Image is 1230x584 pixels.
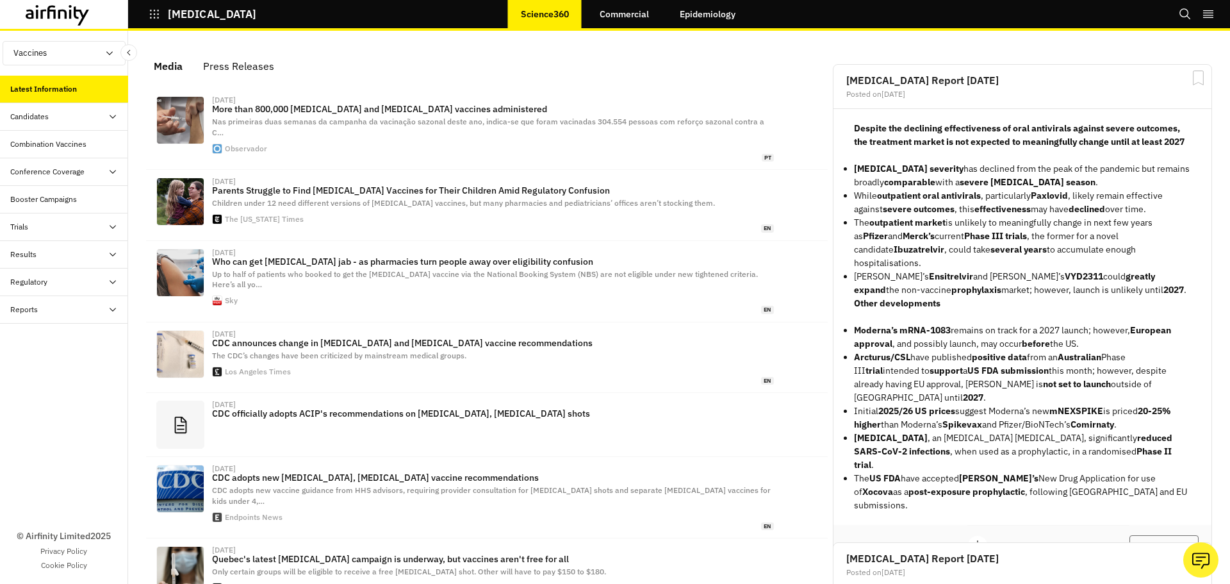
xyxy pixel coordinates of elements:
div: Press Releases [203,56,274,76]
img: apple-touch-icon.png [213,296,222,305]
div: Latest Information [10,83,77,95]
strong: outcomes [914,203,955,215]
strong: several years [990,244,1047,255]
div: Observador [225,145,267,153]
div: Booster Campaigns [10,194,77,205]
p: The is unlikely to meaningfully change in next few years as and current , the former for a novel ... [854,216,1191,270]
strong: not set to launch [1043,378,1111,390]
img: CDC-Centers-for-Disease-Control-AP-social.jpg [157,465,204,512]
strong: outpatient market [869,217,946,228]
strong: before [1022,338,1050,349]
div: [DATE] [212,465,236,472]
strong: Moderna’s mRNA-1083 [854,324,951,336]
p: [MEDICAL_DATA] [168,8,256,20]
strong: [MEDICAL_DATA] [854,432,928,444]
strong: post-exposure prophylactic [908,486,1025,497]
strong: trial [865,365,883,376]
button: Ask our analysts [1183,542,1218,578]
img: apple-touch-icon.png [213,144,222,153]
img: https%3A%2F%2Fbordalo.observador.pt%2Fv2%2Frs%3Afill%3A770%3A403%2Fc%3A2000%3A1124%3Anowe%3A0%3A1... [157,97,204,144]
strong: support [930,365,963,376]
a: [DATE]More than 800,000 [MEDICAL_DATA] and [MEDICAL_DATA] vaccines administeredNas primeiras duas... [146,88,828,170]
p: CDC officially adopts ACIP's recommendations on [MEDICAL_DATA], [MEDICAL_DATA] shots [212,408,774,419]
svg: Bookmark Report [1190,70,1206,86]
div: Regulatory [10,276,47,288]
p: [PERSON_NAME]’s and [PERSON_NAME]’s could the non-vaccine market; however, launch is unlikely unt... [854,270,1191,297]
div: Candidates [10,111,49,122]
div: Sky [225,297,238,305]
strong: prophylaxis [951,284,1001,296]
button: [MEDICAL_DATA] [149,3,256,25]
span: Nas primeiras duas semanas da campanha da vacinação sazonal deste ano, indica-se que foram vacina... [212,117,764,137]
p: Initial suggest Moderna’s new is priced than Moderna’s and Pfizer/BioNTech’s . [854,405,1191,431]
strong: Ensitrelvir [929,271,973,282]
div: The [US_STATE] Times [225,215,304,223]
p: Science360 [521,9,569,19]
a: Cookie Policy [41,560,87,571]
strong: Paxlovid [1031,190,1068,201]
p: © Airfinity Limited 2025 [17,530,111,543]
strong: Australian [1058,351,1101,363]
strong: Spikevax [942,419,982,430]
div: Posted on [DATE] [846,569,1199,576]
strong: effectiveness [974,203,1031,215]
a: [DATE]CDC adopts new [MEDICAL_DATA], [MEDICAL_DATA] vaccine recommendationsCDC adopts new vaccine... [146,457,828,538]
strong: US FDA [869,472,901,484]
h2: [MEDICAL_DATA] Report [DATE] [846,75,1199,85]
button: Vaccines [3,41,126,65]
p: Quebec's latest [MEDICAL_DATA] campaign is underway, but vaccines aren't free for all [212,554,774,564]
img: t_logo_291_black.png [213,215,222,224]
span: en [761,306,774,314]
div: Trials [10,221,28,233]
strong: [MEDICAL_DATA] severity [854,163,963,174]
span: en [761,224,774,233]
div: Reports [10,304,38,315]
strong: 2025/26 US prices [878,405,955,417]
span: en [761,377,774,385]
h2: [MEDICAL_DATA] Report [DATE] [846,553,1199,563]
p: More than 800,000 [MEDICAL_DATA] and [MEDICAL_DATA] vaccines administered [212,104,774,114]
div: [DATE] [212,401,236,408]
strong: 2027 [963,392,983,403]
a: [DATE]Who can get [MEDICAL_DATA] jab - as pharmacies turn people away over eligibility confusionU... [146,241,828,322]
strong: VYD2311 [1065,271,1103,282]
img: skynews-covid-vaccination_7044710.jpg [157,249,204,296]
strong: comparable [884,176,935,188]
strong: mNEXSPIKE [1049,405,1103,417]
span: Up to half of patients who booked to get the [MEDICAL_DATA] vaccine via the National Booking Syst... [212,269,758,290]
button: Search [1179,3,1192,25]
p: Who can get [MEDICAL_DATA] jab - as pharmacies turn people away over eligibility confusion [212,256,774,267]
a: [DATE]CDC announces change in [MEDICAL_DATA] and [MEDICAL_DATA] vaccine recommendationsThe CDC’s ... [146,322,828,393]
button: Close Sidebar [120,44,137,61]
strong: outpatient oral antivirals [877,190,981,201]
p: The have accepted New Drug Application for use of as a , following [GEOGRAPHIC_DATA] and EU submi... [854,472,1191,512]
strong: 2027 [1163,284,1184,296]
div: [DATE] [212,96,236,104]
strong: Arcturus/CSL [854,351,910,363]
span: Only certain groups will be eligible to receive a free [MEDICAL_DATA] shot. Other will have to pa... [212,567,606,576]
a: [DATE]CDC officially adopts ACIP's recommendations on [MEDICAL_DATA], [MEDICAL_DATA] shots [146,393,828,457]
div: Posted on [DATE] [846,90,1199,98]
p: has declined from the peak of the pandemic but remains broadly with a . [854,162,1191,189]
strong: Phase III trials [964,230,1027,242]
strong: positive data [972,351,1027,363]
p: CDC announces change in [MEDICAL_DATA] and [MEDICAL_DATA] vaccine recommendations [212,338,774,348]
div: Combination Vaccines [10,138,86,150]
span: pt [762,154,774,162]
p: CDC adopts new [MEDICAL_DATA], [MEDICAL_DATA] vaccine recommendations [212,472,774,483]
span: en [761,522,774,531]
strong: Other developments [854,297,940,309]
div: [DATE] [212,546,236,554]
div: Conference Coverage [10,166,85,178]
strong: declined [1069,203,1105,215]
strong: severe [883,203,912,215]
img: 07WELL-PEDIATRIC-VACCINE2-wbgq-facebookJumbo.jpg [157,178,204,225]
strong: Despite the declining effectiveness of oral antivirals against severe outcomes, the treatment mar... [854,122,1185,147]
div: Endpoints News [225,513,283,521]
span: Children under 12 need different versions of [MEDICAL_DATA] vaccines, but many pharmacies and ped... [212,198,715,208]
strong: Merck’s [903,230,935,242]
a: Privacy Policy [40,546,87,557]
strong: Ibuzatrelvir [894,244,944,255]
span: CDC adopts new vaccine guidance from HHS advisors, requiring provider consultation for [MEDICAL_D... [212,485,771,506]
p: have published from an Phase III intended to a this month; however, despite already having EU app... [854,351,1191,405]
